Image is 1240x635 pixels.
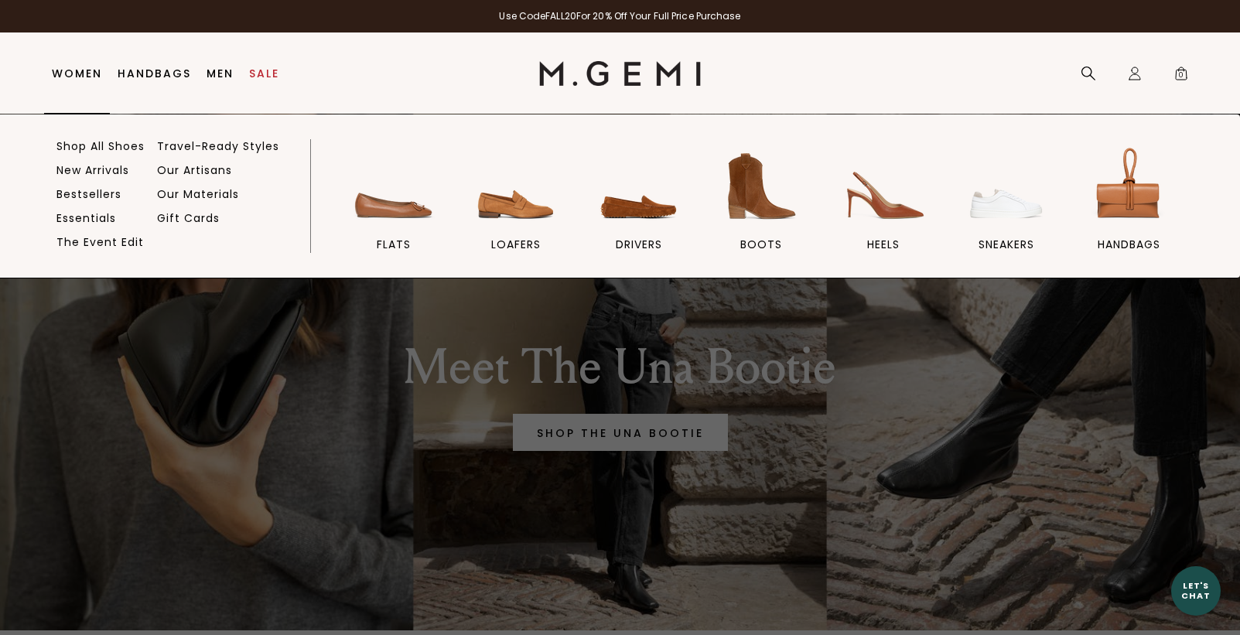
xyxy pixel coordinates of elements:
[1098,237,1160,251] span: handbags
[979,237,1034,251] span: sneakers
[249,67,279,80] a: Sale
[616,237,662,251] span: drivers
[56,187,121,201] a: Bestsellers
[1171,581,1221,600] div: Let's Chat
[596,143,682,230] img: drivers
[461,143,571,278] a: loafers
[157,211,220,225] a: Gift Cards
[718,143,804,230] img: BOOTS
[56,139,145,153] a: Shop All Shoes
[545,9,576,22] strong: FALL20
[840,143,927,230] img: heels
[157,163,232,177] a: Our Artisans
[56,235,144,249] a: The Event Edit
[157,187,239,201] a: Our Materials
[377,237,411,251] span: flats
[52,67,102,80] a: Women
[56,163,129,177] a: New Arrivals
[963,143,1050,230] img: sneakers
[491,237,541,251] span: loafers
[350,143,437,230] img: flats
[583,143,693,278] a: drivers
[207,67,234,80] a: Men
[740,237,782,251] span: BOOTS
[1173,69,1189,84] span: 0
[1074,143,1184,278] a: handbags
[706,143,816,278] a: BOOTS
[118,67,191,80] a: Handbags
[473,143,559,230] img: loafers
[56,211,116,225] a: Essentials
[828,143,938,278] a: heels
[867,237,900,251] span: heels
[539,61,701,86] img: M.Gemi
[339,143,449,278] a: flats
[157,139,279,153] a: Travel-Ready Styles
[951,143,1061,278] a: sneakers
[1085,143,1172,230] img: handbags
